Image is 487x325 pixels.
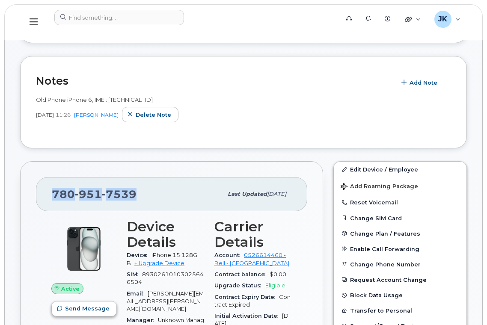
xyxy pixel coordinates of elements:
[334,162,466,177] a: Edit Device / Employee
[428,11,466,28] div: Jayson Kralkay
[267,191,286,197] span: [DATE]
[54,10,184,25] input: Find something...
[334,287,466,303] button: Block Data Usage
[214,219,292,250] h3: Carrier Details
[52,188,137,201] span: 780
[127,252,151,258] span: Device
[334,195,466,210] button: Reset Voicemail
[122,107,178,122] button: Delete note
[127,271,204,285] span: 89302610103025646504
[56,111,71,118] span: 11:26
[214,313,282,319] span: Initial Activation Date
[350,230,420,236] span: Change Plan / Features
[134,260,184,266] a: + Upgrade Device
[334,210,466,226] button: Change SIM Card
[350,245,419,252] span: Enable Call Forwarding
[102,188,137,201] span: 7539
[334,177,466,195] button: Add Roaming Package
[127,252,197,266] span: iPhone 15 128GB
[214,294,279,300] span: Contract Expiry Date
[214,271,270,278] span: Contract balance
[438,14,447,24] span: JK
[341,183,418,191] span: Add Roaming Package
[228,191,267,197] span: Last updated
[127,219,204,250] h3: Device Details
[58,223,110,275] img: iPhone_15_Black.png
[214,294,291,308] span: Contract Expired
[334,303,466,318] button: Transfer to Personal
[214,282,265,289] span: Upgrade Status
[399,11,427,28] div: Quicklinks
[396,75,445,91] button: Add Note
[127,290,204,313] span: [PERSON_NAME][EMAIL_ADDRESS][PERSON_NAME][DOMAIN_NAME]
[74,112,119,118] a: [PERSON_NAME]
[334,272,466,287] button: Request Account Change
[127,271,142,278] span: SIM
[265,282,285,289] span: Eligible
[51,301,117,316] button: Send Message
[36,96,153,103] span: Old Phone iPhone 6, IMEI: [TECHNICAL_ID]
[334,257,466,272] button: Change Phone Number
[61,285,80,293] span: Active
[75,188,102,201] span: 951
[214,252,244,258] span: Account
[270,271,286,278] span: $0.00
[36,74,392,87] h2: Notes
[214,252,289,266] a: 0526614460 - Bell - [GEOGRAPHIC_DATA]
[334,241,466,257] button: Enable Call Forwarding
[36,111,54,118] span: [DATE]
[136,111,171,119] span: Delete note
[334,226,466,241] button: Change Plan / Features
[65,304,110,313] span: Send Message
[127,317,158,323] span: Manager
[410,79,437,87] span: Add Note
[127,290,148,297] span: Email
